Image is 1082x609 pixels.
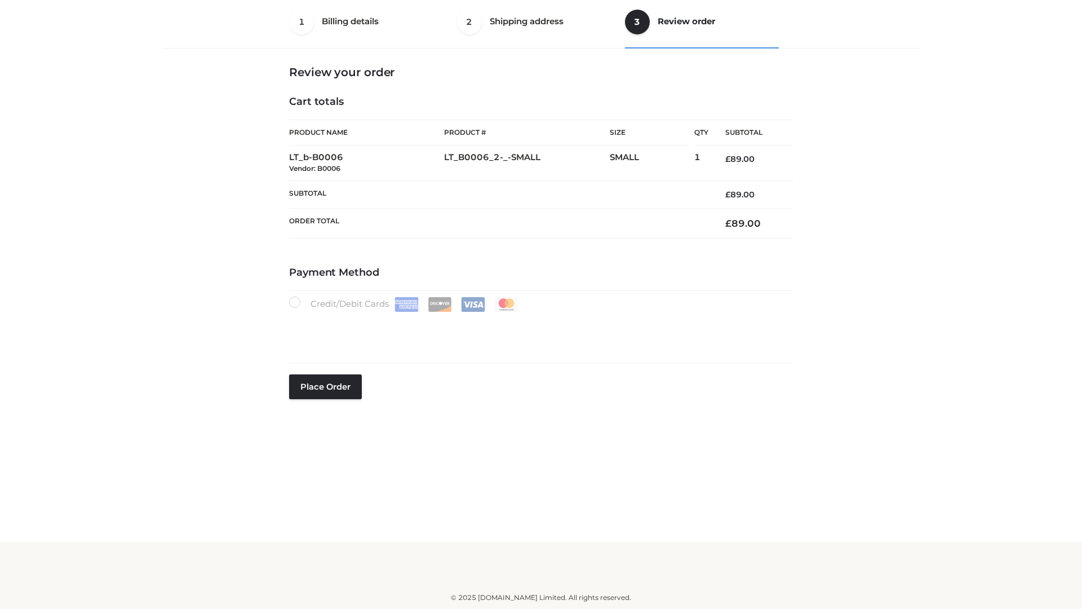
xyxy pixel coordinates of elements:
img: Visa [461,297,485,312]
h3: Review your order [289,65,793,79]
bdi: 89.00 [725,189,755,200]
span: £ [725,218,731,229]
small: Vendor: B0006 [289,164,340,173]
th: Product # [444,120,610,145]
th: Order Total [289,209,708,239]
span: £ [725,189,730,200]
td: LT_b-B0006 [289,145,444,181]
button: Place order [289,374,362,399]
iframe: Secure payment input frame [287,310,791,351]
img: Discover [428,297,452,312]
h4: Payment Method [289,267,793,279]
th: Subtotal [289,180,708,208]
td: LT_B0006_2-_-SMALL [444,145,610,181]
td: 1 [694,145,708,181]
img: Amex [394,297,419,312]
img: Mastercard [494,297,518,312]
th: Product Name [289,120,444,145]
th: Qty [694,120,708,145]
h4: Cart totals [289,96,793,108]
bdi: 89.00 [725,218,761,229]
bdi: 89.00 [725,154,755,164]
label: Credit/Debit Cards [289,297,520,312]
th: Size [610,120,689,145]
th: Subtotal [708,120,793,145]
div: © 2025 [DOMAIN_NAME] Limited. All rights reserved. [167,592,915,603]
span: £ [725,154,730,164]
td: SMALL [610,145,694,181]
